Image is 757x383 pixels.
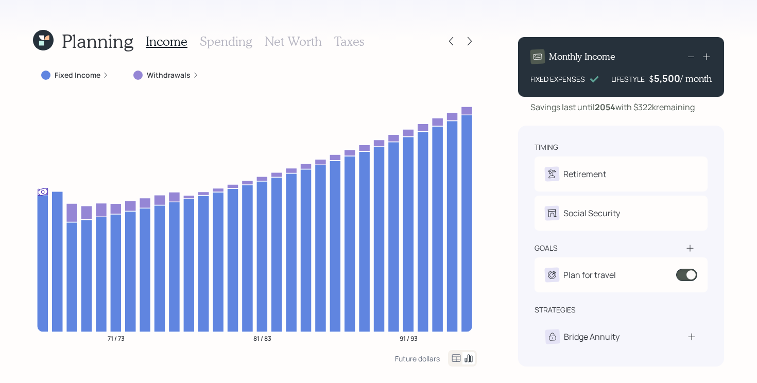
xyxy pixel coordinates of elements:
[595,101,615,113] b: 2054
[563,269,616,281] div: Plan for travel
[654,72,680,84] div: 5,500
[530,101,695,113] div: Savings last until with $322k remaining
[563,168,606,180] div: Retirement
[649,73,654,84] h4: $
[530,74,585,84] div: FIXED EXPENSES
[265,34,322,49] h3: Net Worth
[535,142,558,152] div: timing
[611,74,645,84] div: LIFESTYLE
[535,305,576,315] div: strategies
[253,334,271,342] tspan: 81 / 83
[55,70,100,80] label: Fixed Income
[62,30,133,52] h1: Planning
[680,73,712,84] h4: / month
[549,51,615,62] h4: Monthly Income
[108,334,125,342] tspan: 71 / 73
[564,330,620,343] div: Bridge Annuity
[395,354,440,363] div: Future dollars
[147,70,191,80] label: Withdrawals
[535,243,558,253] div: goals
[146,34,187,49] h3: Income
[334,34,364,49] h3: Taxes
[200,34,252,49] h3: Spending
[400,334,418,342] tspan: 91 / 93
[563,207,620,219] div: Social Security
